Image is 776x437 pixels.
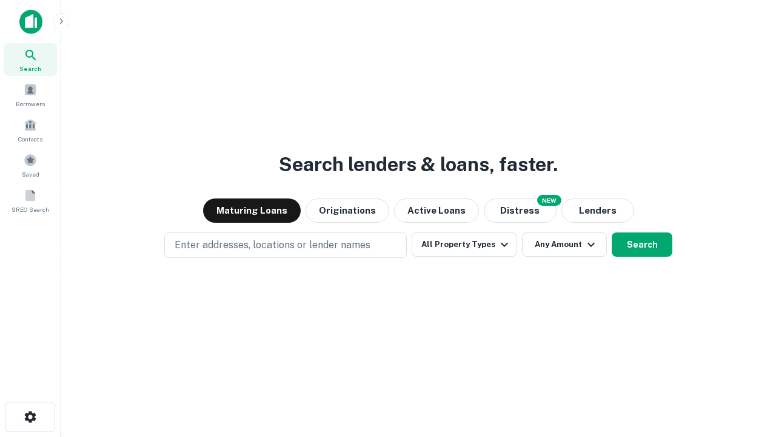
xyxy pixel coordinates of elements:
[18,134,42,144] span: Contacts
[4,149,57,181] a: Saved
[22,169,39,179] span: Saved
[175,238,370,252] p: Enter addresses, locations or lender names
[4,43,57,76] a: Search
[4,113,57,146] a: Contacts
[561,198,634,223] button: Lenders
[537,195,561,206] div: NEW
[4,184,57,217] a: SREO Search
[412,232,517,257] button: All Property Types
[19,10,42,34] img: capitalize-icon.png
[306,198,389,223] button: Originations
[394,198,479,223] button: Active Loans
[164,232,407,258] button: Enter addresses, locations or lender names
[484,198,557,223] button: Search distressed loans with lien and other non-mortgage details.
[715,340,776,398] iframe: Chat Widget
[4,78,57,111] a: Borrowers
[279,150,558,179] h3: Search lenders & loans, faster.
[203,198,301,223] button: Maturing Loans
[12,205,49,214] span: SREO Search
[19,64,41,73] span: Search
[612,232,672,257] button: Search
[522,232,607,257] button: Any Amount
[16,99,45,109] span: Borrowers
